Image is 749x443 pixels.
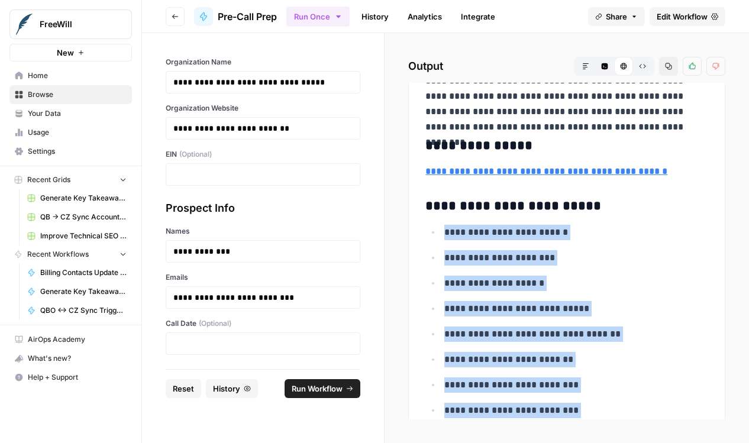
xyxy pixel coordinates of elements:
[14,14,35,35] img: FreeWill Logo
[606,11,627,22] span: Share
[9,104,132,123] a: Your Data
[166,226,360,237] label: Names
[22,189,132,208] a: Generate Key Takeaways from Webinar Transcripts
[9,171,132,189] button: Recent Grids
[166,318,360,329] label: Call Date
[22,208,132,227] a: QB -> CZ Sync Account Matching
[40,305,127,316] span: QBO <-> CZ Sync Trigger (Invoices & Contacts)
[40,231,127,241] span: Improve Technical SEO for Page
[454,7,502,26] a: Integrate
[166,272,360,283] label: Emails
[27,249,89,260] span: Recent Workflows
[9,330,132,349] a: AirOps Academy
[40,212,127,222] span: QB -> CZ Sync Account Matching
[292,383,343,395] span: Run Workflow
[27,174,70,185] span: Recent Grids
[40,267,127,278] span: Billing Contacts Update Workflow v3.0
[166,200,360,216] div: Prospect Info
[213,383,240,395] span: History
[179,149,212,160] span: (Optional)
[28,146,127,157] span: Settings
[28,89,127,100] span: Browse
[40,193,127,203] span: Generate Key Takeaways from Webinar Transcripts
[28,70,127,81] span: Home
[9,9,132,39] button: Workspace: FreeWill
[57,47,74,59] span: New
[9,349,132,368] button: What's new?
[40,18,111,30] span: FreeWill
[173,383,194,395] span: Reset
[285,379,360,398] button: Run Workflow
[22,301,132,320] a: QBO <-> CZ Sync Trigger (Invoices & Contacts)
[9,44,132,62] button: New
[9,245,132,263] button: Recent Workflows
[588,7,645,26] button: Share
[166,149,360,160] label: EIN
[9,123,132,142] a: Usage
[354,7,396,26] a: History
[401,7,449,26] a: Analytics
[657,11,708,22] span: Edit Workflow
[199,318,231,329] span: (Optional)
[9,368,132,387] button: Help + Support
[28,127,127,138] span: Usage
[408,57,725,76] h2: Output
[28,372,127,383] span: Help + Support
[22,227,132,245] a: Improve Technical SEO for Page
[22,263,132,282] a: Billing Contacts Update Workflow v3.0
[9,66,132,85] a: Home
[28,334,127,345] span: AirOps Academy
[9,85,132,104] a: Browse
[166,57,360,67] label: Organization Name
[206,379,258,398] button: History
[166,379,201,398] button: Reset
[194,7,277,26] a: Pre-Call Prep
[9,142,132,161] a: Settings
[650,7,725,26] a: Edit Workflow
[22,282,132,301] a: Generate Key Takeaways from Webinar Transcript
[28,108,127,119] span: Your Data
[40,286,127,297] span: Generate Key Takeaways from Webinar Transcript
[10,350,131,367] div: What's new?
[286,7,350,27] button: Run Once
[218,9,277,24] span: Pre-Call Prep
[166,103,360,114] label: Organization Website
